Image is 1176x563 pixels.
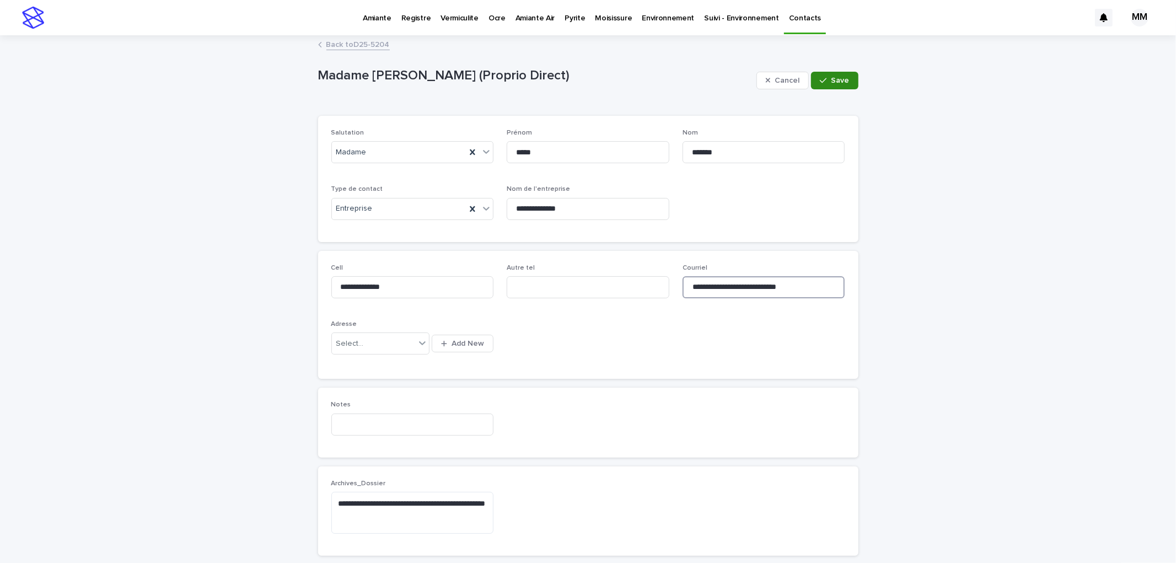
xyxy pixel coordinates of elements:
[831,77,850,84] span: Save
[331,265,343,271] span: Cell
[756,72,809,89] button: Cancel
[683,265,707,271] span: Courriel
[22,7,44,29] img: stacker-logo-s-only.png
[331,321,357,328] span: Adresse
[507,265,535,271] span: Autre tel
[331,401,351,408] span: Notes
[326,37,390,50] a: Back toD25-5204
[331,186,383,192] span: Type de contact
[336,147,367,158] span: Madame
[507,186,570,192] span: Nom de l'entreprise
[318,68,752,84] p: Madame [PERSON_NAME] (Proprio Direct)
[452,340,484,347] span: Add New
[331,130,364,136] span: Salutation
[1131,9,1148,26] div: MM
[775,77,799,84] span: Cancel
[507,130,532,136] span: Prénom
[811,72,858,89] button: Save
[683,130,698,136] span: Nom
[336,338,364,350] div: Select...
[336,203,373,215] span: Entreprise
[432,335,493,352] button: Add New
[331,480,386,487] span: Archives_Dossier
